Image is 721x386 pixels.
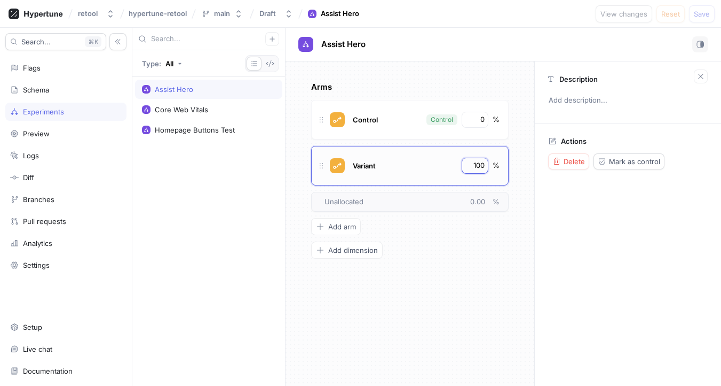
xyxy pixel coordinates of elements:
div: Documentation [23,367,73,375]
span: Reset [661,11,680,17]
button: Add arm [311,218,361,235]
div: Experiments [23,107,64,116]
span: Control [353,115,378,124]
span: Search... [21,38,51,45]
button: Draft [255,5,297,22]
span: Delete [564,158,585,165]
button: Reset [656,5,685,22]
div: Diff [23,173,34,182]
span: % [493,197,500,206]
div: Setup [23,323,42,331]
div: Preview [23,129,50,138]
p: Type: [142,59,161,68]
span: hypertune-retool [129,10,187,17]
div: main [214,9,230,18]
span: Unallocated [324,197,363,207]
div: Draft [259,9,276,18]
button: Type: All [138,54,186,73]
div: Settings [23,261,50,269]
span: Add dimension [328,247,378,253]
div: K [85,36,101,47]
span: Save [694,11,710,17]
div: Logs [23,151,39,160]
div: % [493,160,500,171]
div: Assist Hero [155,85,193,94]
div: Homepage Buttons Test [155,126,235,134]
span: Add arm [328,223,356,230]
div: Analytics [23,239,52,248]
div: Branches [23,195,54,204]
button: Add dimension [311,242,383,259]
p: Actions [561,137,587,145]
div: Core Web Vitals [155,105,208,114]
button: Save [689,5,715,22]
button: View changes [596,5,652,22]
div: retool [78,9,98,18]
div: Schema [23,86,49,94]
div: All [165,59,173,68]
span: 0.00 [470,197,493,206]
span: Mark as control [609,158,660,165]
input: Search... [151,34,265,44]
span: Assist Hero [321,40,366,49]
button: Delete [548,153,589,169]
button: main [197,5,247,22]
span: View changes [600,11,647,17]
div: Flags [23,64,41,72]
button: retool [74,5,119,22]
p: Description [559,75,598,83]
div: Control [431,115,453,125]
button: Mark as control [593,153,664,169]
p: Arms [311,81,509,94]
p: Add description... [544,91,712,110]
button: Search...K [5,33,106,50]
a: Documentation [5,362,126,380]
div: Pull requests [23,217,66,226]
div: Assist Hero [321,9,359,19]
div: Live chat [23,345,52,353]
span: Variant [353,161,376,170]
div: % [493,114,500,125]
